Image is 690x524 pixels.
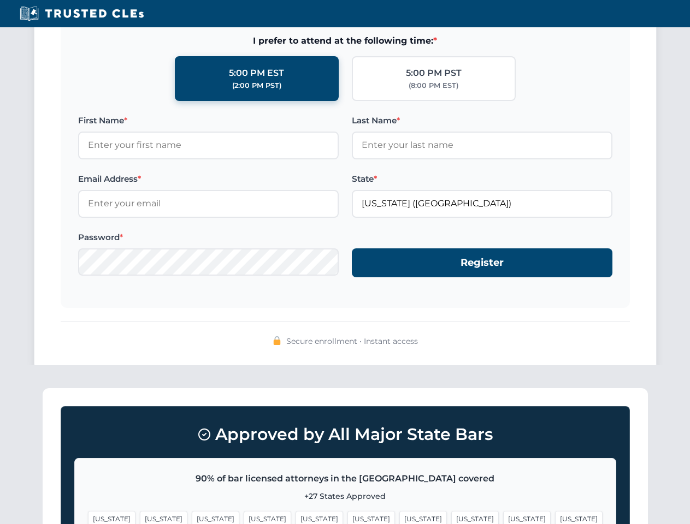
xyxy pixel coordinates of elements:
[88,472,603,486] p: 90% of bar licensed attorneys in the [GEOGRAPHIC_DATA] covered
[352,248,612,277] button: Register
[352,132,612,159] input: Enter your last name
[78,132,339,159] input: Enter your first name
[16,5,147,22] img: Trusted CLEs
[88,490,603,502] p: +27 States Approved
[409,80,458,91] div: (8:00 PM EST)
[229,66,284,80] div: 5:00 PM EST
[74,420,616,449] h3: Approved by All Major State Bars
[232,80,281,91] div: (2:00 PM PST)
[78,172,339,186] label: Email Address
[352,114,612,127] label: Last Name
[352,172,612,186] label: State
[78,34,612,48] span: I prefer to attend at the following time:
[78,231,339,244] label: Password
[78,190,339,217] input: Enter your email
[406,66,462,80] div: 5:00 PM PST
[286,335,418,347] span: Secure enrollment • Instant access
[78,114,339,127] label: First Name
[352,190,612,217] input: Florida (FL)
[273,336,281,345] img: 🔒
